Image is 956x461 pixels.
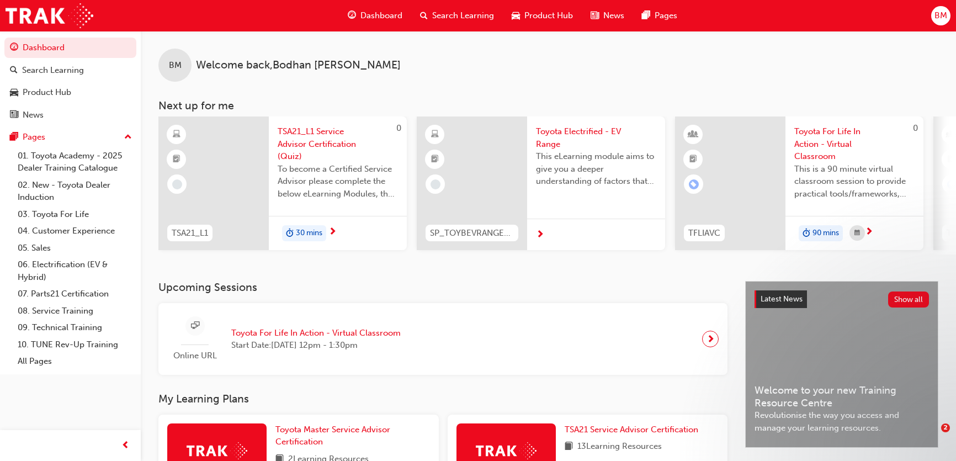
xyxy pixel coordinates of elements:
div: Search Learning [22,64,84,77]
a: 02. New - Toyota Dealer Induction [13,177,136,206]
span: learningResourceType_ELEARNING-icon [431,128,439,142]
span: learningRecordVerb_ENROLL-icon [689,179,699,189]
a: 05. Sales [13,240,136,257]
h3: Upcoming Sessions [158,281,727,294]
span: Toyota Master Service Advisor Certification [275,425,390,447]
span: news-icon [591,9,599,23]
span: duration-icon [286,226,294,241]
span: Toyota For Life In Action - Virtual Classroom [794,125,915,163]
span: BM [169,59,182,72]
span: booktick-icon [948,152,955,167]
span: search-icon [420,9,428,23]
span: learningResourceType_INSTRUCTOR_LED-icon [948,128,955,142]
a: 09. Technical Training [13,319,136,336]
span: BM [934,9,947,22]
a: 03. Toyota For Life [13,206,136,223]
span: book-icon [565,440,573,454]
span: This is a 90 minute virtual classroom session to provide practical tools/frameworks, behaviours a... [794,163,915,200]
span: Start Date: [DATE] 12pm - 1:30pm [231,339,401,352]
a: pages-iconPages [633,4,686,27]
span: car-icon [10,88,18,98]
a: TSA21 Service Advisor Certification [565,423,703,436]
span: TSA21_L1 Service Advisor Certification (Quiz) [278,125,398,163]
span: Pages [655,9,677,22]
button: DashboardSearch LearningProduct HubNews [4,35,136,127]
span: news-icon [10,110,18,120]
a: All Pages [13,353,136,370]
span: pages-icon [642,9,650,23]
span: TFLIAVC [688,227,720,240]
a: News [4,105,136,125]
span: Latest News [761,294,803,304]
span: prev-icon [121,439,130,453]
span: learningRecordVerb_NONE-icon [431,179,440,189]
a: Latest NewsShow allWelcome to your new Training Resource CentreRevolutionise the way you access a... [745,281,938,448]
div: Pages [23,131,45,144]
span: booktick-icon [173,152,180,167]
span: Toyota Electrified - EV Range [536,125,656,150]
span: booktick-icon [689,152,697,167]
button: Pages [4,127,136,147]
span: 0 [913,123,918,133]
span: 13 Learning Resources [577,440,662,454]
span: 90 mins [812,227,839,240]
span: SP_TOYBEVRANGE_EL [430,227,514,240]
a: Dashboard [4,38,136,58]
span: learningResourceType_ELEARNING-icon [173,128,180,142]
span: next-icon [536,230,544,240]
span: sessionType_ONLINE_URL-icon [191,319,199,333]
span: booktick-icon [431,152,439,167]
span: Welcome back , Bodhan [PERSON_NAME] [196,59,401,72]
span: duration-icon [803,226,810,241]
span: This eLearning module aims to give you a deeper understanding of factors that influence driving r... [536,150,656,188]
span: learningRecordVerb_NONE-icon [172,179,182,189]
span: Product Hub [524,9,573,22]
button: BM [931,6,950,25]
a: Toyota Master Service Advisor Certification [275,423,430,448]
span: guage-icon [348,9,356,23]
span: next-icon [865,227,873,237]
img: Trak [187,442,247,459]
a: Search Learning [4,60,136,81]
a: Online URLToyota For Life In Action - Virtual ClassroomStart Date:[DATE] 12pm - 1:30pm [167,312,719,367]
span: Online URL [167,349,222,362]
span: 30 mins [296,227,322,240]
a: 06. Electrification (EV & Hybrid) [13,256,136,285]
img: Trak [6,3,93,28]
h3: My Learning Plans [158,393,727,405]
a: 0TSA21_L1TSA21_L1 Service Advisor Certification (Quiz)To become a Certified Service Advisor pleas... [158,116,407,250]
a: Latest NewsShow all [755,290,929,308]
a: 10. TUNE Rev-Up Training [13,336,136,353]
span: guage-icon [10,43,18,53]
span: 0 [396,123,401,133]
span: car-icon [512,9,520,23]
a: news-iconNews [582,4,633,27]
span: learningResourceType_INSTRUCTOR_LED-icon [689,128,697,142]
a: guage-iconDashboard [339,4,411,27]
a: 04. Customer Experience [13,222,136,240]
a: 07. Parts21 Certification [13,285,136,303]
span: TSA21 Service Advisor Certification [565,425,698,434]
iframe: Intercom live chat [918,423,945,450]
span: Dashboard [360,9,402,22]
span: next-icon [328,227,337,237]
button: Show all [888,292,930,308]
div: News [23,109,44,121]
span: pages-icon [10,133,18,142]
span: Toyota For Life In Action - Virtual Classroom [231,327,401,340]
span: 2 [941,423,950,432]
a: 08. Service Training [13,303,136,320]
a: 0TFLIAVCToyota For Life In Action - Virtual ClassroomThis is a 90 minute virtual classroom sessio... [675,116,923,250]
a: search-iconSearch Learning [411,4,503,27]
span: TSA21_L1 [172,227,208,240]
span: up-icon [124,130,132,145]
h3: Next up for me [141,99,956,112]
a: SP_TOYBEVRANGE_ELToyota Electrified - EV RangeThis eLearning module aims to give you a deeper und... [417,116,665,250]
span: To become a Certified Service Advisor please complete the below eLearning Modules, the Service Ad... [278,163,398,200]
span: search-icon [10,66,18,76]
a: car-iconProduct Hub [503,4,582,27]
span: next-icon [707,331,715,347]
a: Product Hub [4,82,136,103]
